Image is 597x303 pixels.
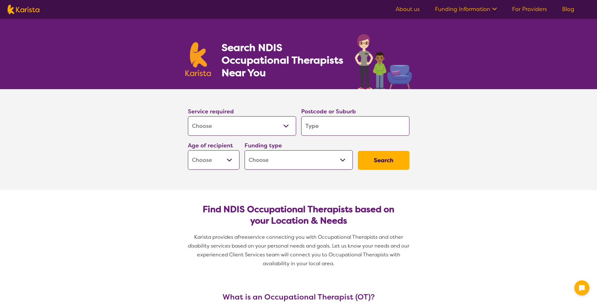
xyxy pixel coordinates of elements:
span: service connecting you with Occupational Therapists and other disability services based on your p... [188,234,411,267]
label: Service required [188,108,234,115]
img: Karista logo [185,42,211,76]
img: occupational-therapy [355,34,412,89]
span: Karista provides a [194,234,238,240]
h1: Search NDIS Occupational Therapists Near You [222,41,344,79]
a: Funding Information [435,5,497,13]
label: Postcode or Suburb [301,108,356,115]
a: About us [396,5,420,13]
a: For Providers [512,5,547,13]
label: Funding type [245,142,282,149]
h2: Find NDIS Occupational Therapists based on your Location & Needs [193,204,404,226]
h3: What is an Occupational Therapist (OT)? [185,293,412,301]
a: Blog [562,5,574,13]
span: free [238,234,248,240]
label: Age of recipient [188,142,233,149]
button: Search [358,151,409,170]
img: Karista logo [8,5,39,14]
input: Type [301,116,409,136]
